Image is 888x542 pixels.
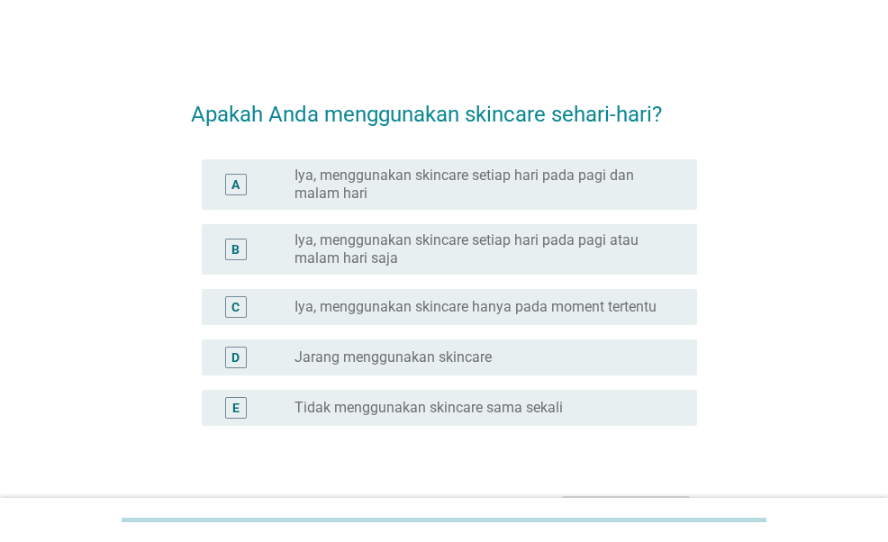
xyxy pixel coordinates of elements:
[294,399,563,417] label: Tidak menggunakan skincare sama sekali
[294,298,657,316] label: Iya, menggunakan skincare hanya pada moment tertentu
[231,297,240,316] div: C
[191,80,696,131] h2: Apakah Anda menggunakan skincare sehari-hari?
[231,175,240,194] div: A
[294,348,492,366] label: Jarang menggunakan skincare
[232,398,240,417] div: E
[231,348,240,366] div: D
[294,231,668,267] label: Iya, menggunakan skincare setiap hari pada pagi atau malam hari saja
[231,239,240,258] div: B
[294,167,668,203] label: Iya, menggunakan skincare setiap hari pada pagi dan malam hari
